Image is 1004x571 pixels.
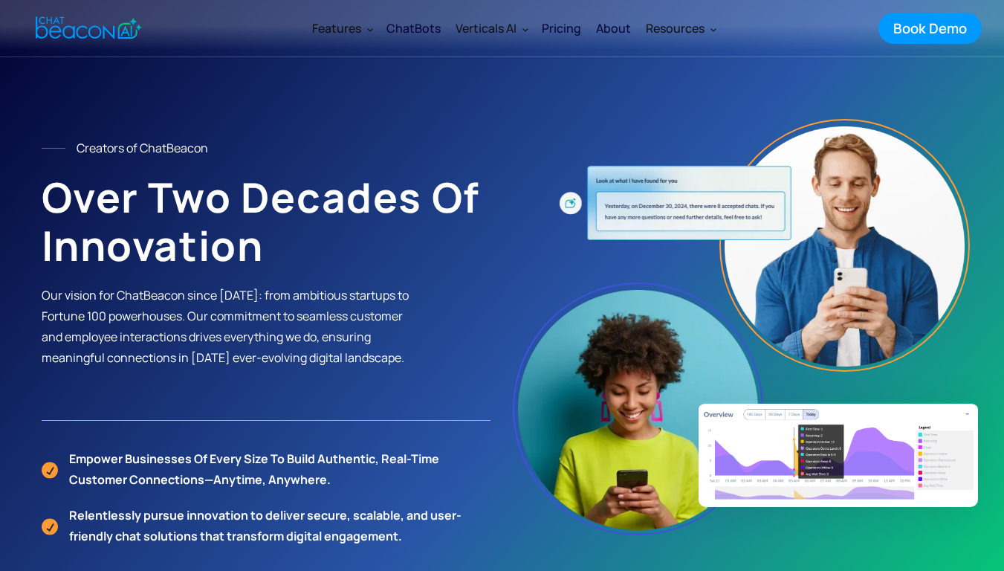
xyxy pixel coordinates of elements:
div: Verticals AI [448,10,534,46]
div: About [596,18,631,39]
a: Pricing [534,9,589,48]
img: Check Icon Orange [42,459,58,479]
strong: Empower businesses of every size to build authentic, real-time customer connections—anytime, anyw... [69,451,439,488]
img: Girl Image [518,288,758,530]
div: Resources [646,18,705,39]
div: Features [305,10,379,46]
p: Our vision for ChatBeacon since [DATE]: from ambitious startups to Fortune 100 powerhouses. Our c... [42,285,410,368]
img: Boy Image [725,124,965,367]
img: Dropdown [522,26,528,32]
a: Book Demo [878,13,982,44]
div: Resources [638,10,722,46]
div: Book Demo [893,19,967,38]
div: Creators of ChatBeacon [77,138,208,158]
a: About [589,10,638,46]
a: home [23,10,150,46]
a: ChatBots [379,9,448,48]
strong: Relentlessly pursue innovation to deliver secure, scalable, and user-friendly chat solutions that... [69,507,461,544]
div: Verticals AI [456,18,516,39]
div: Pricing [542,18,581,39]
img: Check Icon Orange [42,516,58,535]
img: Line [42,148,65,149]
div: ChatBots [386,18,441,39]
img: Dropdown [710,26,716,32]
div: Features [312,18,361,39]
img: Dropdown [367,26,373,32]
strong: Over Two Decades of Innovation [42,169,480,274]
